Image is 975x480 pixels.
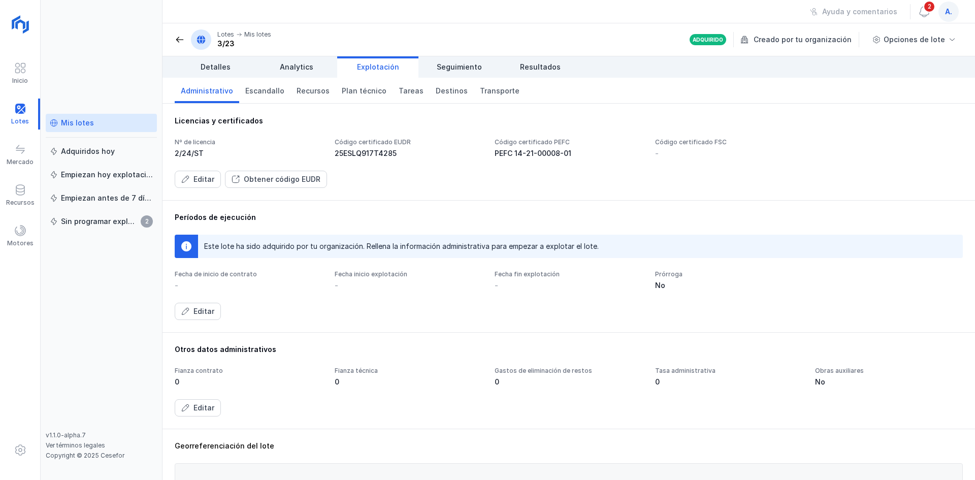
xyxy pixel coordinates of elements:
[46,114,157,132] a: Mis lotes
[655,148,659,158] div: -
[244,174,320,184] div: Obtener código EUDR
[201,62,231,72] span: Detalles
[655,367,803,375] div: Tasa administrativa
[336,78,393,103] a: Plan técnico
[495,367,642,375] div: Gastos de eliminación de restos
[740,32,861,47] div: Creado por tu organización
[335,148,482,158] div: 25ESLQ917T4285
[175,441,963,451] div: Georreferenciación del lote
[61,146,115,156] div: Adquiridos hoy
[357,62,399,72] span: Explotación
[175,116,963,126] div: Licencias y certificados
[217,39,271,49] div: 3/23
[500,56,581,78] a: Resultados
[175,56,256,78] a: Detalles
[290,78,336,103] a: Recursos
[480,86,519,96] span: Transporte
[175,303,221,320] button: Editar
[655,280,803,291] div: No
[815,377,963,387] div: No
[430,78,474,103] a: Destinos
[7,158,34,166] div: Mercado
[175,148,322,158] div: 2/24/ST
[225,171,327,188] button: Obtener código EUDR
[495,138,642,146] div: Código certificado PEFC
[437,62,482,72] span: Seguimiento
[175,344,963,355] div: Otros datos administrativos
[175,399,221,417] button: Editar
[175,138,322,146] div: Nº de licencia
[495,377,642,387] div: 0
[655,270,803,278] div: Prórroga
[175,212,963,222] div: Períodos de ejecución
[217,30,234,39] div: Lotes
[46,166,157,184] a: Empiezan hoy explotación
[175,78,239,103] a: Administrativo
[520,62,561,72] span: Resultados
[6,199,35,207] div: Recursos
[335,138,482,146] div: Código certificado EUDR
[175,171,221,188] button: Editar
[12,77,28,85] div: Inicio
[436,86,468,96] span: Destinos
[46,189,157,207] a: Empiezan antes de 7 días
[8,12,33,37] img: logoRight.svg
[204,241,599,251] div: Este lote ha sido adquirido por tu organización. Rellena la información administrativa para empez...
[245,86,284,96] span: Escandallo
[337,56,418,78] a: Explotación
[239,78,290,103] a: Escandallo
[393,78,430,103] a: Tareas
[244,30,271,39] div: Mis lotes
[474,78,526,103] a: Transporte
[923,1,935,13] span: 2
[46,142,157,161] a: Adquiridos hoy
[175,270,322,278] div: Fecha de inicio de contrato
[335,367,482,375] div: Fianza técnica
[335,270,482,278] div: Fecha inicio explotación
[7,239,34,247] div: Motores
[175,377,322,387] div: 0
[46,212,157,231] a: Sin programar explotación2
[46,452,157,460] div: Copyright © 2025 Cesefor
[822,7,897,17] div: Ayuda y comentarios
[655,377,803,387] div: 0
[61,170,153,180] div: Empiezan hoy explotación
[884,35,945,45] div: Opciones de lote
[495,148,642,158] div: PEFC 14-21-00008-01
[61,193,153,203] div: Empiezan antes de 7 días
[256,56,337,78] a: Analytics
[803,3,904,20] button: Ayuda y comentarios
[193,403,214,413] div: Editar
[46,431,157,439] div: v1.1.0-alpha.7
[945,7,952,17] span: a.
[61,216,138,227] div: Sin programar explotación
[342,86,386,96] span: Plan técnico
[193,174,214,184] div: Editar
[193,306,214,316] div: Editar
[655,138,803,146] div: Código certificado FSC
[693,36,723,43] div: Adquirido
[815,367,963,375] div: Obras auxiliares
[399,86,424,96] span: Tareas
[418,56,500,78] a: Seguimiento
[335,280,338,291] div: -
[175,367,322,375] div: Fianza contrato
[335,377,482,387] div: 0
[181,86,233,96] span: Administrativo
[280,62,313,72] span: Analytics
[141,215,153,228] span: 2
[495,270,642,278] div: Fecha fin explotación
[297,86,330,96] span: Recursos
[495,280,498,291] div: -
[61,118,94,128] div: Mis lotes
[175,280,178,291] div: -
[46,441,105,449] a: Ver términos legales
